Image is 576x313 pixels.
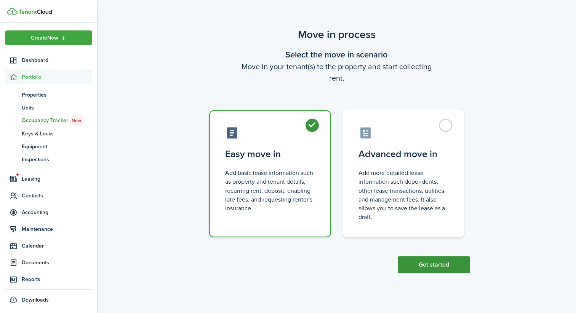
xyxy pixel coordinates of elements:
[358,168,448,221] control-radio-card-description: Add more detailed lease information such dependents, other lease transactions, utilities, and man...
[5,101,92,114] a: Units
[22,225,92,233] span: Maintenance
[19,10,52,14] img: TenantCloud
[5,88,92,101] a: Properties
[22,192,92,200] span: Contacts
[22,130,92,138] span: Keys & Locks
[22,116,92,125] span: Occupancy Tracker
[203,27,470,43] scenario-title: Move in process
[22,259,92,267] span: Documents
[22,156,92,164] span: Inspections
[22,175,92,183] span: Leasing
[225,147,315,161] control-radio-card-title: Easy move in
[22,242,92,250] span: Calendar
[22,208,92,216] span: Accounting
[7,8,18,15] img: TenantCloud
[22,56,92,64] span: Dashboard
[22,73,92,81] span: Portfolio
[5,114,92,127] a: Occupancy TrackerNew
[5,272,92,287] a: Reports
[22,296,49,304] span: Downloads
[358,147,448,161] control-radio-card-title: Advanced move in
[5,30,92,45] button: Open menu
[72,117,81,124] span: New
[5,53,92,68] a: Dashboard
[31,35,58,41] span: Create New
[22,143,92,151] span: Equipment
[5,140,92,153] a: Equipment
[225,168,315,213] control-radio-card-description: Add basic lease information such as property and tenant details, recurring rent, deposit, enablin...
[398,256,470,273] button: Get started
[203,48,470,61] wizard-step-header-title: Select the move in scenario
[22,275,92,283] span: Reports
[22,104,92,112] span: Units
[22,91,92,99] span: Properties
[5,153,92,166] a: Inspections
[5,127,92,140] a: Keys & Locks
[203,61,470,84] wizard-step-header-description: Move in your tenant(s) to the property and start collecting rent.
